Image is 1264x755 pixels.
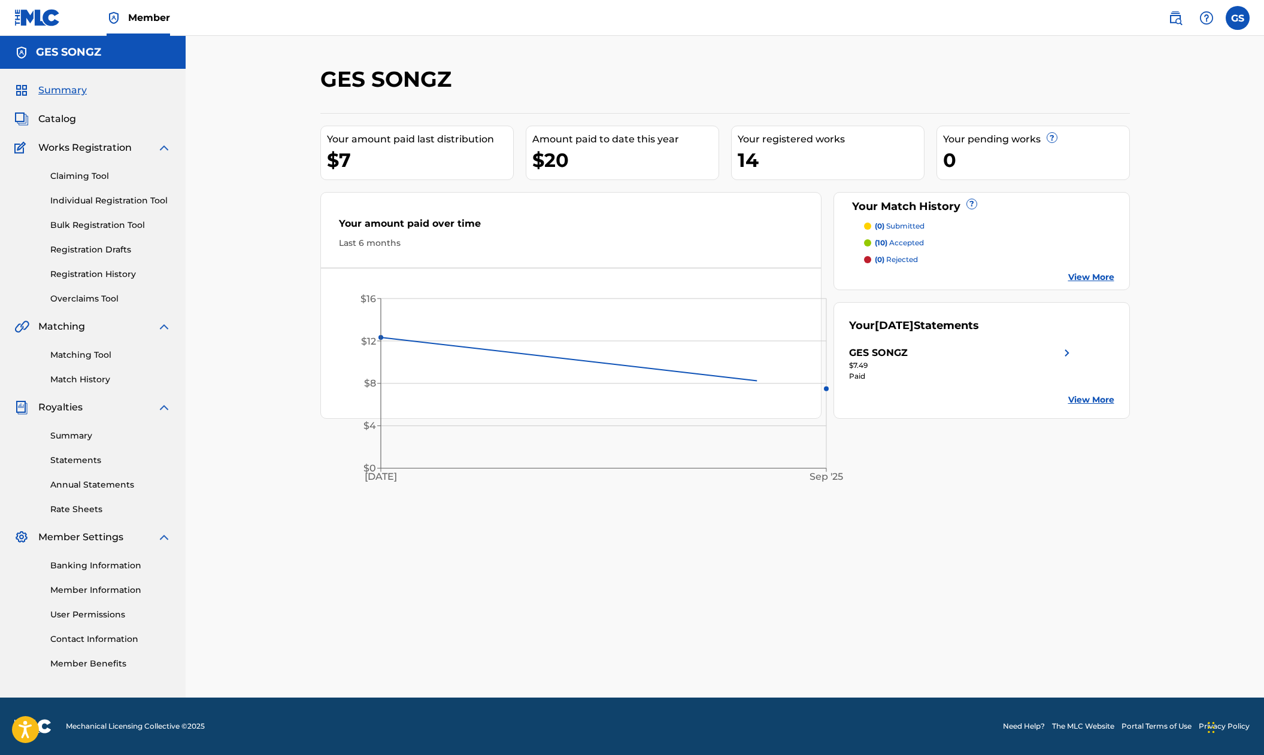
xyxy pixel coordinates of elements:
[864,238,1114,248] a: (10) accepted
[38,530,123,544] span: Member Settings
[365,471,397,482] tspan: [DATE]
[364,377,376,389] tspan: $8
[809,471,842,482] tspan: Sep '25
[1199,11,1214,25] img: help
[14,9,60,26] img: MLC Logo
[50,293,171,305] a: Overclaims Tool
[14,45,29,60] img: Accounts
[1195,6,1218,30] div: Help
[50,559,171,572] a: Banking Information
[157,319,171,334] img: expand
[532,147,719,173] div: $20
[943,132,1129,147] div: Your pending works
[66,721,205,732] span: Mechanical Licensing Collective © 2025
[875,254,918,265] p: rejected
[1163,6,1187,30] a: Public Search
[50,584,171,596] a: Member Information
[157,530,171,544] img: expand
[50,349,171,361] a: Matching Tool
[14,83,87,98] a: SummarySummary
[1199,721,1250,732] a: Privacy Policy
[38,400,83,415] span: Royalties
[849,371,1074,382] div: Paid
[339,237,804,249] div: Last 6 months
[50,430,171,442] a: Summary
[50,243,171,256] a: Registration Drafts
[1052,721,1114,732] a: The MLC Website
[363,462,376,474] tspan: $0
[128,11,170,25] span: Member
[849,346,1074,382] a: GES SONGZright chevron icon$7.49Paid
[967,199,977,209] span: ?
[1068,271,1114,284] a: View More
[38,112,76,126] span: Catalog
[360,293,376,305] tspan: $16
[50,194,171,207] a: Individual Registration Tool
[50,268,171,281] a: Registration History
[14,83,29,98] img: Summary
[1226,6,1250,30] div: User Menu
[738,132,924,147] div: Your registered works
[320,66,457,93] h2: GES SONGZ
[864,254,1114,265] a: (0) rejected
[50,633,171,646] a: Contact Information
[875,238,924,248] p: accepted
[849,346,908,360] div: GES SONGZ
[327,147,513,173] div: $7
[14,719,51,733] img: logo
[14,112,76,126] a: CatalogCatalog
[943,147,1129,173] div: 0
[875,221,884,230] span: (0)
[38,83,87,98] span: Summary
[1168,11,1183,25] img: search
[14,319,29,334] img: Matching
[327,132,513,147] div: Your amount paid last distribution
[38,141,132,155] span: Works Registration
[1060,346,1074,360] img: right chevron icon
[50,608,171,621] a: User Permissions
[1068,394,1114,406] a: View More
[849,318,979,334] div: Your Statements
[875,221,924,232] p: submitted
[363,420,376,431] tspan: $4
[1204,698,1264,755] iframe: Chat Widget
[14,400,29,415] img: Royalties
[107,11,121,25] img: Top Rightsholder
[1208,710,1215,745] div: Drag
[50,479,171,491] a: Annual Statements
[849,360,1074,371] div: $7.49
[50,373,171,386] a: Match History
[849,199,1114,215] div: Your Match History
[50,170,171,182] a: Claiming Tool
[14,112,29,126] img: Catalog
[50,657,171,670] a: Member Benefits
[361,336,376,347] tspan: $12
[875,319,914,332] span: [DATE]
[38,319,85,334] span: Matching
[1003,721,1045,732] a: Need Help?
[157,141,171,155] img: expand
[532,132,719,147] div: Amount paid to date this year
[50,454,171,467] a: Statements
[864,221,1114,232] a: (0) submitted
[875,255,884,264] span: (0)
[1047,133,1057,142] span: ?
[738,147,924,173] div: 14
[157,400,171,415] img: expand
[50,219,171,232] a: Bulk Registration Tool
[875,238,887,247] span: (10)
[50,503,171,516] a: Rate Sheets
[339,217,804,237] div: Your amount paid over time
[36,45,101,59] h5: GES SONGZ
[14,141,30,155] img: Works Registration
[1121,721,1192,732] a: Portal Terms of Use
[14,530,29,544] img: Member Settings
